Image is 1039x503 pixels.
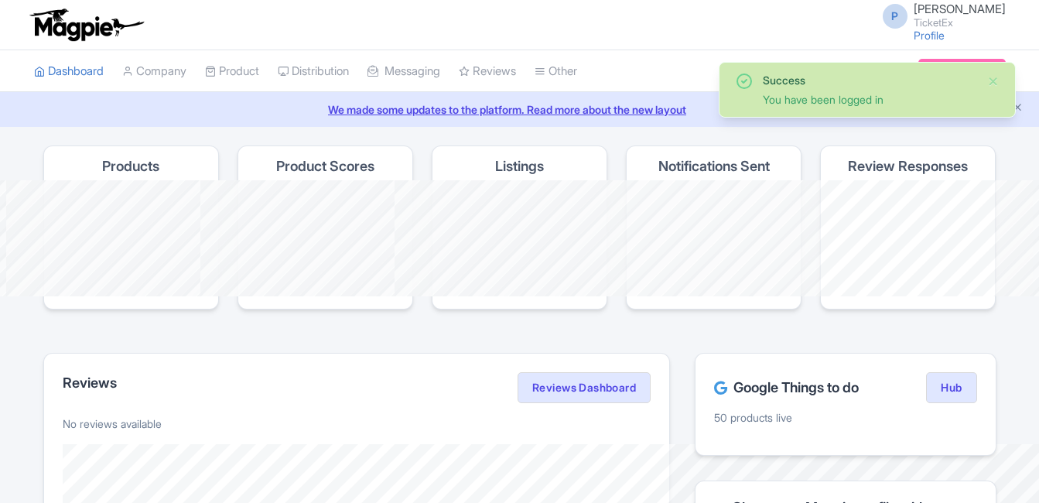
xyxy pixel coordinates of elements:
h2: Reviews [63,375,117,391]
a: P [PERSON_NAME] TicketEx [873,3,1006,28]
h4: Notifications Sent [658,159,770,174]
div: Success [763,72,975,88]
h4: Listings [495,159,544,174]
a: Subscription [918,59,1005,82]
a: Distribution [278,50,349,93]
a: Hub [926,372,976,403]
h4: Products [102,159,159,174]
h4: Review Responses [848,159,968,174]
p: No reviews available [63,416,651,432]
a: We made some updates to the platform. Read more about the new layout [9,101,1030,118]
h4: Product Scores [276,159,374,174]
a: Messaging [367,50,440,93]
a: Reviews [459,50,516,93]
div: You have been logged in [763,91,975,108]
button: Close announcement [1012,100,1024,118]
a: Profile [914,29,945,42]
span: [PERSON_NAME] [914,2,1006,16]
p: 50 products live [714,409,976,426]
a: Company [122,50,186,93]
h2: Google Things to do [714,380,859,395]
a: Reviews Dashboard [518,372,651,403]
a: Dashboard [34,50,104,93]
button: Close [987,72,1000,91]
a: Product [205,50,259,93]
img: logo-ab69f6fb50320c5b225c76a69d11143b.png [26,8,146,42]
a: Other [535,50,577,93]
span: P [883,4,907,29]
small: TicketEx [914,18,1006,28]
